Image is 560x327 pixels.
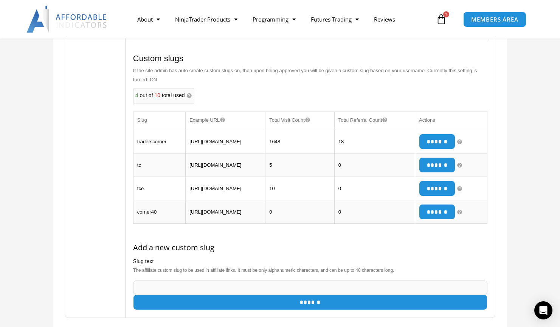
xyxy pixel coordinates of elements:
td: 0 [334,177,415,200]
td: 5 [265,153,335,177]
td: 10 [265,177,335,200]
td: [URL][DOMAIN_NAME] [186,200,265,224]
td: 18 [334,130,415,153]
p: If the site admin has auto create custom slugs on, then upon being approved you will be given a c... [133,66,488,84]
td: [URL][DOMAIN_NAME] [186,177,265,200]
span: 1 [443,11,449,17]
strong: out of [140,92,153,98]
span: Total Referral Count [338,117,388,123]
a: 1 [425,8,458,30]
span: Slug [137,117,147,123]
td: traderscorner [133,130,185,153]
a: MEMBERS AREA [463,12,526,27]
img: LogoAI | Affordable Indicators – NinjaTrader [26,6,108,33]
span: Actions [419,117,435,123]
h3: Add a new custom slug [133,243,488,253]
span: 10 [154,92,160,98]
td: [URL][DOMAIN_NAME] [186,153,265,177]
a: Reviews [366,11,403,28]
td: tc [133,153,185,177]
td: 0 [265,200,335,224]
nav: Menu [130,11,434,28]
a: Futures Trading [303,11,366,28]
span: MEMBERS AREA [471,17,518,22]
span: 4 [135,92,138,98]
strong: total used [162,92,185,98]
a: Programming [245,11,303,28]
td: 1648 [265,130,335,153]
p: The affiliate custom slug to be used in affiliate links. It must be only alphanumeric characters,... [133,266,488,274]
a: About [130,11,168,28]
td: 0 [334,200,415,224]
td: tce [133,177,185,200]
div: Slug text [133,256,488,266]
span: Total Visit Count [269,117,310,123]
td: corner40 [133,200,185,224]
a: NinjaTrader Products [168,11,245,28]
td: 0 [334,153,415,177]
div: Open Intercom Messenger [534,301,552,319]
span: Example URL [189,117,225,123]
td: [URL][DOMAIN_NAME] [186,130,265,153]
h2: Custom slugs [133,53,488,64]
